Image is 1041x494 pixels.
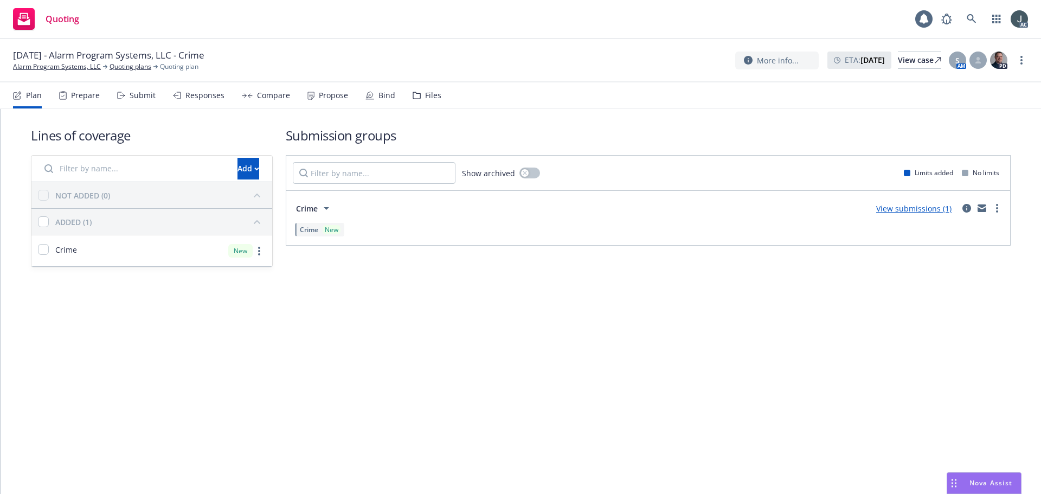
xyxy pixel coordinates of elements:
button: NOT ADDED (0) [55,187,266,204]
span: Crime [300,225,318,234]
button: ADDED (1) [55,213,266,230]
div: New [228,244,253,258]
a: Alarm Program Systems, LLC [13,62,101,72]
span: Nova Assist [969,478,1012,487]
span: More info... [757,55,799,66]
button: Crime [293,197,336,219]
strong: [DATE] [860,55,885,65]
span: Crime [55,244,77,255]
a: mail [975,202,988,215]
div: Propose [319,91,348,100]
button: Nova Assist [947,472,1021,494]
h1: Lines of coverage [31,126,273,144]
div: Bind [378,91,395,100]
a: more [991,202,1004,215]
a: more [253,245,266,258]
a: Report a Bug [936,8,958,30]
span: [DATE] - Alarm Program Systems, LLC - Crime [13,49,204,62]
div: ADDED (1) [55,216,92,228]
button: More info... [735,52,819,69]
div: Compare [257,91,290,100]
div: Limits added [904,168,953,177]
div: Drag to move [947,473,961,493]
div: Prepare [71,91,100,100]
div: No limits [962,168,999,177]
div: Plan [26,91,42,100]
span: Quoting [46,15,79,23]
img: photo [990,52,1007,69]
a: Switch app [986,8,1007,30]
a: Search [961,8,982,30]
input: Filter by name... [293,162,455,184]
span: ETA : [845,54,885,66]
button: Add [237,158,259,179]
div: Submit [130,91,156,100]
a: circleInformation [960,202,973,215]
div: View case [898,52,941,68]
a: View case [898,52,941,69]
h1: Submission groups [286,126,1011,144]
a: View submissions (1) [876,203,952,214]
div: NOT ADDED (0) [55,190,110,201]
img: photo [1011,10,1028,28]
span: Quoting plan [160,62,198,72]
div: New [323,225,340,234]
div: Files [425,91,441,100]
a: Quoting [9,4,83,34]
span: Show archived [462,168,515,179]
div: Responses [185,91,224,100]
a: more [1015,54,1028,67]
span: Crime [296,203,318,214]
a: Quoting plans [110,62,151,72]
input: Filter by name... [38,158,231,179]
span: S [955,55,960,66]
